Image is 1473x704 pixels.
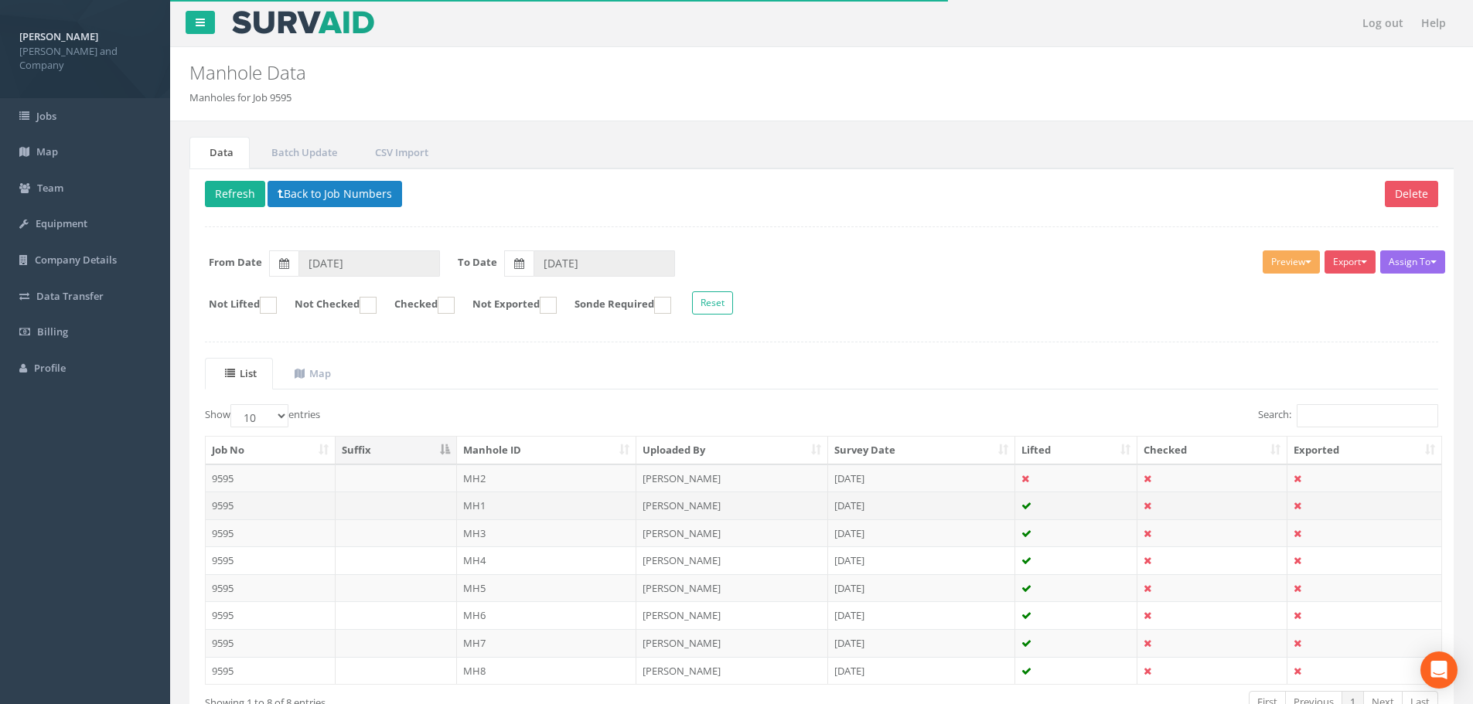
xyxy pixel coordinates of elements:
td: MH6 [457,601,637,629]
td: [PERSON_NAME] [636,657,828,685]
button: Delete [1385,181,1438,207]
input: Search: [1297,404,1438,427]
button: Reset [692,291,733,315]
th: Lifted: activate to sort column ascending [1015,437,1138,464]
strong: [PERSON_NAME] [19,29,98,43]
label: Show entries [205,404,320,427]
td: [PERSON_NAME] [636,464,828,492]
td: 9595 [206,601,336,629]
td: [DATE] [828,629,1015,657]
td: [DATE] [828,574,1015,602]
span: [PERSON_NAME] and Company [19,44,151,73]
td: [PERSON_NAME] [636,601,828,629]
td: MH2 [457,464,637,492]
uib-tab-heading: List [225,366,257,380]
button: Refresh [205,181,265,207]
td: 9595 [206,574,336,602]
label: Not Lifted [193,297,277,314]
button: Export [1325,250,1376,274]
span: Data Transfer [36,289,104,303]
td: [DATE] [828,464,1015,492]
label: Search: [1258,404,1438,427]
button: Back to Job Numbers [268,181,402,207]
td: MH4 [457,546,637,574]
select: Showentries [230,404,288,427]
th: Exported: activate to sort column ascending [1287,437,1441,464]
td: 9595 [206,629,336,657]
a: Map [274,358,347,389]
li: Manholes for Job 9595 [189,90,292,105]
td: [PERSON_NAME] [636,546,828,574]
th: Checked: activate to sort column ascending [1137,437,1287,464]
uib-tab-heading: Map [295,366,331,380]
td: 9595 [206,546,336,574]
a: CSV Import [355,137,445,168]
span: Jobs [36,109,56,123]
a: [PERSON_NAME] [PERSON_NAME] and Company [19,26,151,73]
label: Not Checked [279,297,377,314]
span: Equipment [36,216,87,230]
td: [PERSON_NAME] [636,519,828,547]
td: [PERSON_NAME] [636,491,828,519]
span: Map [36,145,58,158]
th: Suffix: activate to sort column descending [336,437,457,464]
a: List [205,358,273,389]
label: To Date [458,255,497,270]
td: 9595 [206,464,336,492]
th: Survey Date: activate to sort column ascending [828,437,1015,464]
td: MH3 [457,519,637,547]
td: MH8 [457,657,637,685]
th: Job No: activate to sort column ascending [206,437,336,464]
td: 9595 [206,657,336,685]
td: [DATE] [828,601,1015,629]
label: Checked [379,297,455,314]
td: [DATE] [828,546,1015,574]
h2: Manhole Data [189,63,1239,83]
span: Company Details [35,253,117,267]
td: [DATE] [828,491,1015,519]
td: MH5 [457,574,637,602]
label: From Date [209,255,262,270]
label: Not Exported [457,297,557,314]
input: From Date [298,250,440,277]
span: Billing [37,325,68,338]
td: [DATE] [828,657,1015,685]
td: [PERSON_NAME] [636,574,828,602]
td: [PERSON_NAME] [636,629,828,657]
button: Assign To [1380,250,1445,274]
td: MH1 [457,491,637,519]
a: Batch Update [251,137,353,168]
td: MH7 [457,629,637,657]
th: Manhole ID: activate to sort column ascending [457,437,637,464]
span: Profile [34,361,66,375]
button: Preview [1263,250,1320,274]
td: 9595 [206,491,336,519]
td: 9595 [206,519,336,547]
div: Open Intercom Messenger [1420,651,1458,689]
label: Sonde Required [559,297,671,314]
td: [DATE] [828,519,1015,547]
input: To Date [534,250,675,277]
span: Team [37,181,63,195]
a: Data [189,137,250,168]
th: Uploaded By: activate to sort column ascending [636,437,828,464]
